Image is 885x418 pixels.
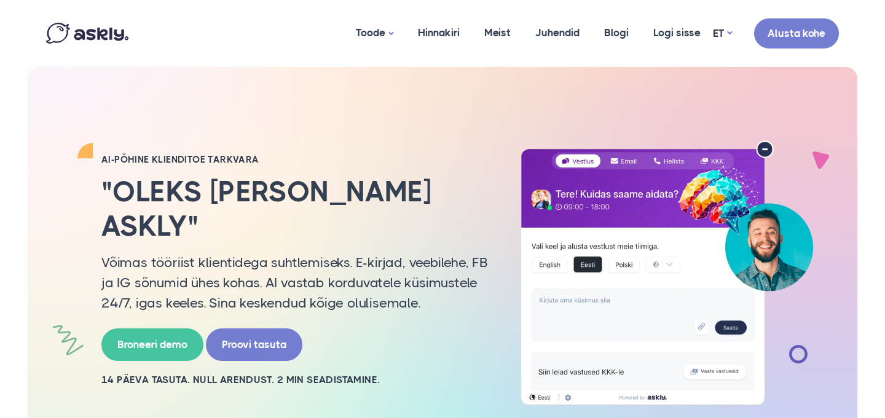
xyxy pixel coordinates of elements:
[507,141,827,406] img: AI multilingual chat
[472,3,523,63] a: Meist
[206,328,302,361] a: Proovi tasuta
[101,153,489,166] h2: AI-PÕHINE KLIENDITOE TARKVARA
[344,3,406,64] a: Toode
[641,3,713,63] a: Logi sisse
[523,3,592,63] a: Juhendid
[101,175,489,242] h2: "Oleks [PERSON_NAME] Askly"
[754,18,839,48] a: Alusta kohe
[46,23,128,44] img: Askly
[101,328,203,361] a: Broneeri demo
[101,373,489,387] h2: 14 PÄEVA TASUTA. NULL ARENDUST. 2 MIN SEADISTAMINE.
[406,3,472,63] a: Hinnakiri
[713,25,732,42] a: ET
[101,252,489,313] p: Võimas tööriist klientidega suhtlemiseks. E-kirjad, veebilehe, FB ja IG sõnumid ühes kohas. AI va...
[592,3,641,63] a: Blogi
